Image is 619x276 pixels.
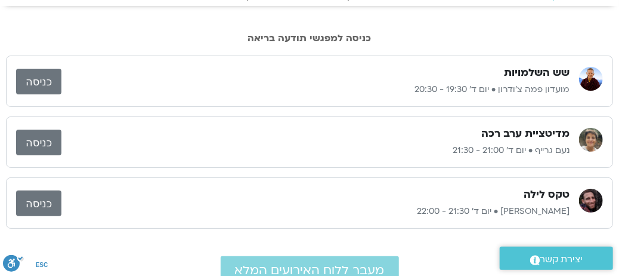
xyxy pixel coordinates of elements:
a: כניסה [16,191,61,216]
h3: שש השלמויות [504,66,570,80]
p: [PERSON_NAME] • יום ד׳ 21:30 - 22:00 [61,204,570,219]
h3: טקס לילה [524,188,570,202]
p: מועדון פמה צ'ודרון • יום ד׳ 19:30 - 20:30 [61,82,570,97]
img: בן קמינסקי [579,189,603,213]
h2: כניסה למפגשי תודעה בריאה [6,33,613,44]
h3: מדיטציית ערב רכה [481,127,570,141]
img: נעם גרייף [579,128,603,152]
p: נעם גרייף • יום ד׳ 21:00 - 21:30 [61,143,570,158]
a: כניסה [16,69,61,94]
img: מועדון פמה צ'ודרון [579,67,603,91]
a: כניסה [16,130,61,155]
span: יצירת קשר [540,252,583,268]
a: יצירת קשר [500,247,613,270]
